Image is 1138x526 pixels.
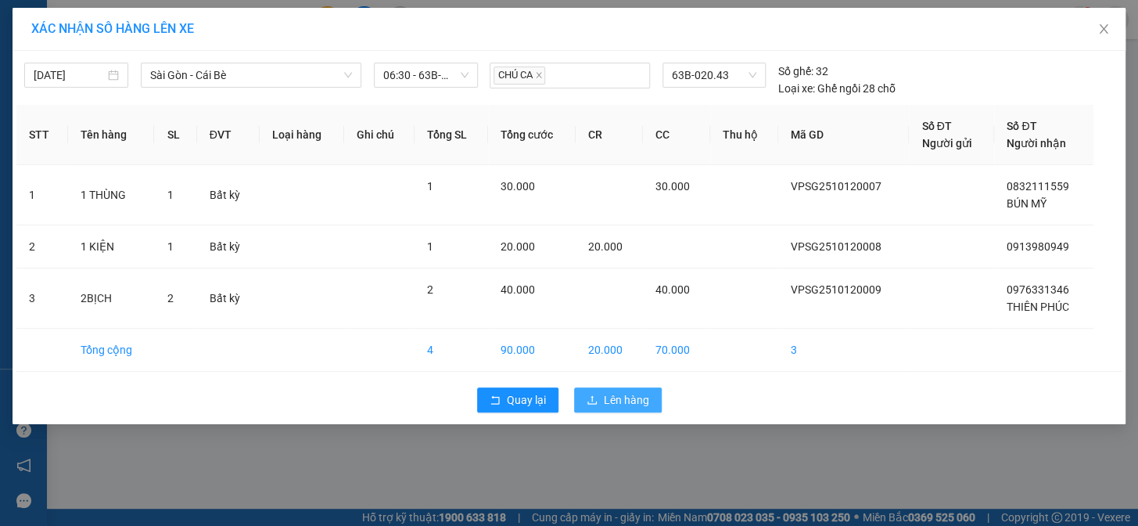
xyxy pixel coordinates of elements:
[34,67,105,84] input: 12/10/2025
[921,137,971,150] span: Người gửi
[507,391,546,409] span: Quay lại
[68,225,155,268] td: 1 KIỆN
[587,394,598,407] span: upload
[415,329,488,372] td: 4
[791,180,881,193] span: VPSG2510120007
[655,180,690,193] span: 30.000
[778,105,909,165] th: Mã GD
[154,105,196,165] th: SL
[488,105,576,165] th: Tổng cước
[68,165,155,225] td: 1 THÙNG
[778,80,815,97] span: Loại xe:
[490,394,501,407] span: rollback
[1007,180,1069,193] span: 0832111559
[16,165,68,225] td: 1
[1007,120,1036,132] span: Số ĐT
[655,283,690,296] span: 40.000
[576,105,643,165] th: CR
[791,240,881,253] span: VPSG2510120008
[427,240,433,253] span: 1
[778,63,813,80] span: Số ghế:
[427,283,433,296] span: 2
[260,105,343,165] th: Loại hàng
[427,180,433,193] span: 1
[68,329,155,372] td: Tổng cộng
[1007,283,1069,296] span: 0976331346
[383,63,468,87] span: 06:30 - 63B-020.43
[167,240,173,253] span: 1
[1007,197,1046,210] span: BÚN MỸ
[16,105,68,165] th: STT
[1007,240,1069,253] span: 0913980949
[921,120,951,132] span: Số ĐT
[710,105,778,165] th: Thu hộ
[1007,137,1066,150] span: Người nhận
[588,240,623,253] span: 20.000
[343,70,353,80] span: down
[68,105,155,165] th: Tên hàng
[672,63,756,87] span: 63B-020.43
[1082,8,1125,52] button: Close
[197,105,260,165] th: ĐVT
[501,283,535,296] span: 40.000
[1097,23,1110,35] span: close
[501,240,535,253] span: 20.000
[501,180,535,193] span: 30.000
[1007,301,1069,313] span: THIÊN PHÚC
[167,292,173,304] span: 2
[494,67,545,85] span: CHÚ CA
[576,329,643,372] td: 20.000
[791,283,881,296] span: VPSG2510120009
[344,105,415,165] th: Ghi chú
[643,329,710,372] td: 70.000
[477,387,558,413] button: rollbackQuay lại
[778,80,896,97] div: Ghế ngồi 28 chỗ
[604,391,649,409] span: Lên hàng
[197,165,260,225] td: Bất kỳ
[488,329,576,372] td: 90.000
[535,71,543,79] span: close
[16,268,68,329] td: 3
[31,21,194,36] span: XÁC NHẬN SỐ HÀNG LÊN XE
[197,225,260,268] td: Bất kỳ
[574,387,662,413] button: uploadLên hàng
[68,268,155,329] td: 2BỊCH
[415,105,488,165] th: Tổng SL
[778,63,828,80] div: 32
[778,329,909,372] td: 3
[167,189,173,201] span: 1
[150,63,352,87] span: Sài Gòn - Cái Bè
[16,225,68,268] td: 2
[197,268,260,329] td: Bất kỳ
[643,105,710,165] th: CC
